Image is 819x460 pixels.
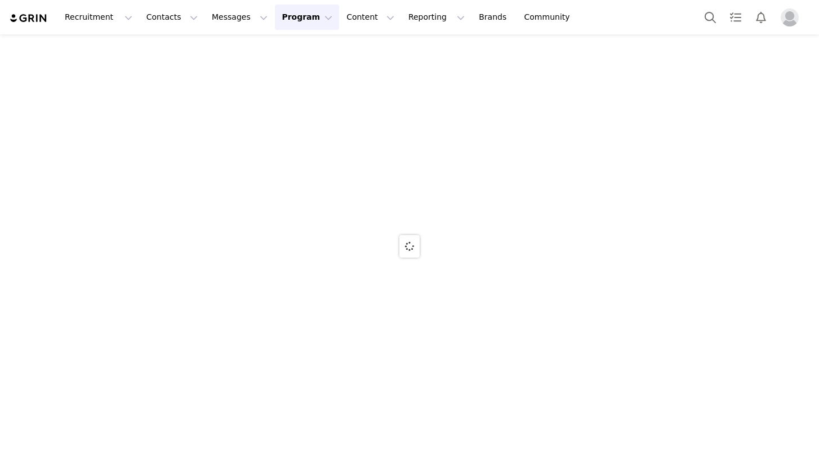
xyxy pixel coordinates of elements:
[518,5,582,30] a: Community
[781,8,799,26] img: placeholder-profile.jpg
[275,5,339,30] button: Program
[140,5,204,30] button: Contacts
[205,5,274,30] button: Messages
[402,5,471,30] button: Reporting
[472,5,517,30] a: Brands
[723,5,748,30] a: Tasks
[340,5,401,30] button: Content
[58,5,139,30] button: Recruitment
[774,8,810,26] button: Profile
[698,5,723,30] button: Search
[749,5,773,30] button: Notifications
[9,13,48,24] img: grin logo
